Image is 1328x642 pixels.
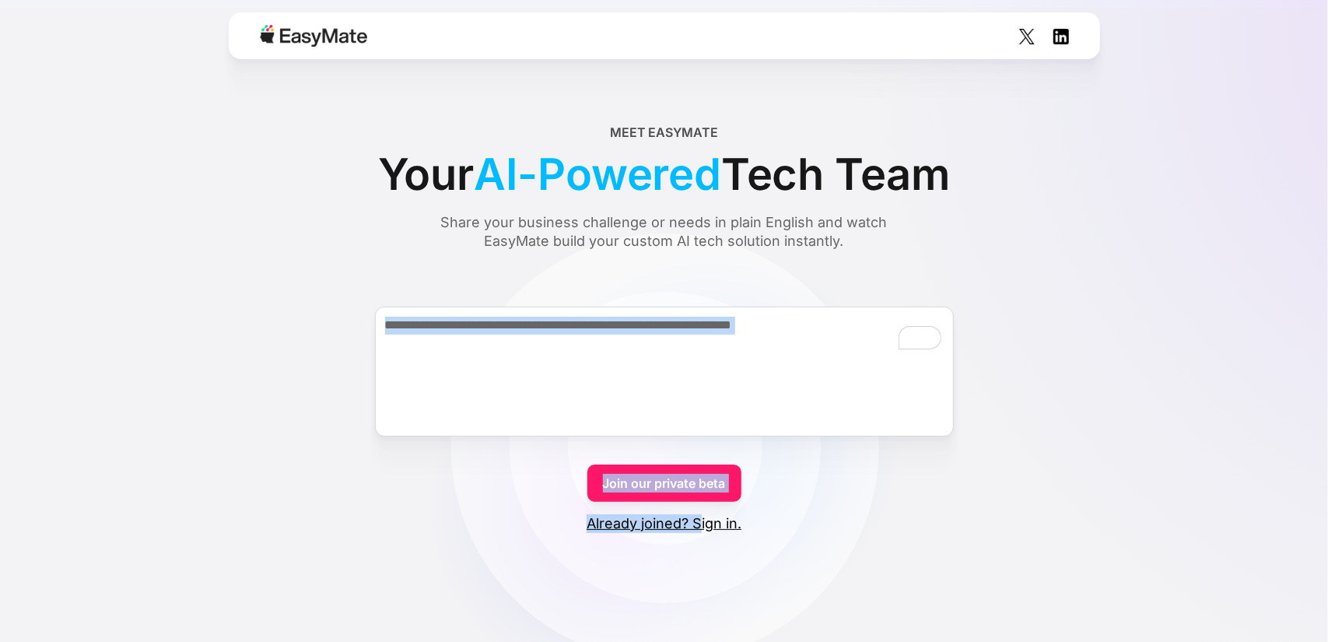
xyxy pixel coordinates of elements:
div: Share your business challenge or needs in plain English and watch EasyMate build your custom AI t... [412,213,917,251]
span: Tech Team [721,142,950,207]
textarea: To enrich screen reader interactions, please activate Accessibility in Grammarly extension settings [375,307,954,437]
img: Social Icon [1053,29,1069,44]
img: Easymate logo [260,25,367,47]
form: Form [104,279,1225,533]
a: Join our private beta [587,465,741,502]
a: Already joined? Sign in. [587,514,741,533]
span: AI-Powered [474,142,721,207]
div: Meet EasyMate [610,123,718,142]
img: Social Icon [1019,29,1035,44]
div: Your [378,142,950,207]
